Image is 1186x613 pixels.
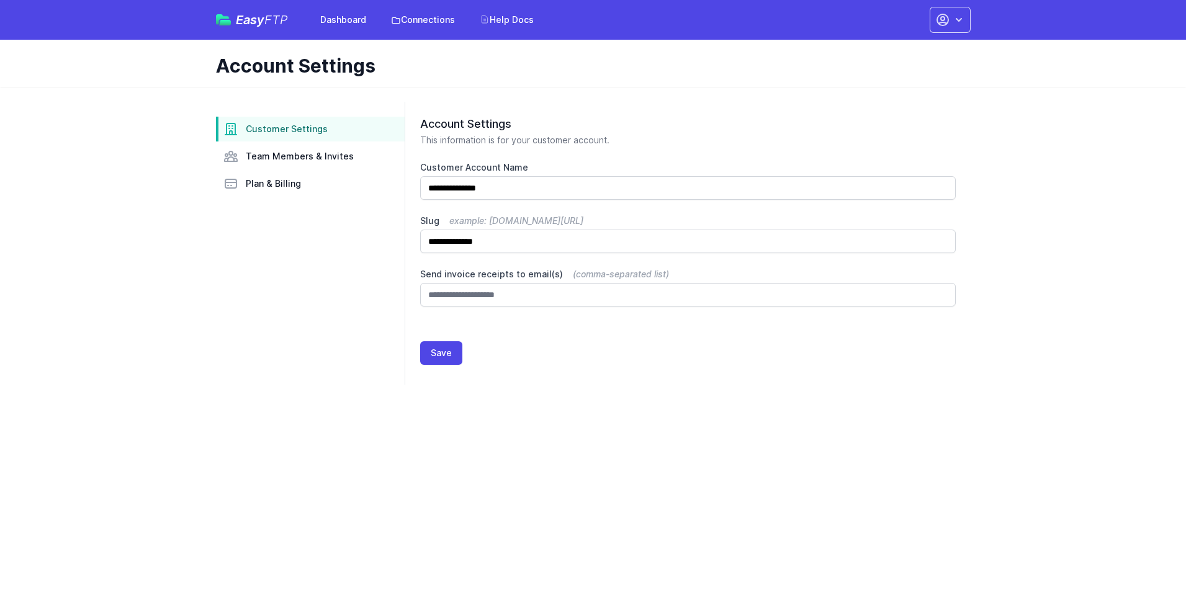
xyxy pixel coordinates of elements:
h1: Account Settings [216,55,961,77]
span: Easy [236,14,288,26]
span: Team Members & Invites [246,150,354,163]
span: Plan & Billing [246,177,301,190]
a: Dashboard [313,9,374,31]
span: example: [DOMAIN_NAME][URL] [449,215,583,226]
a: Connections [384,9,462,31]
label: Send invoice receipts to email(s) [420,268,956,280]
p: This information is for your customer account. [420,134,956,146]
label: Slug [420,215,956,227]
a: Plan & Billing [216,171,405,196]
h2: Account Settings [420,117,956,132]
label: Customer Account Name [420,161,956,174]
a: Help Docs [472,9,541,31]
button: Save [420,341,462,365]
img: easyftp_logo.png [216,14,231,25]
a: Team Members & Invites [216,144,405,169]
a: EasyFTP [216,14,288,26]
span: Customer Settings [246,123,328,135]
a: Customer Settings [216,117,405,141]
span: (comma-separated list) [573,269,669,279]
span: FTP [264,12,288,27]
